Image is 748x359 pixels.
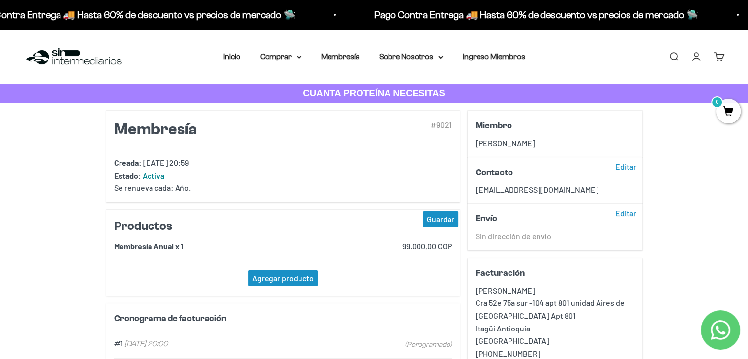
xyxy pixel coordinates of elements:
div: [GEOGRAPHIC_DATA] [476,334,634,347]
h3: Envío [476,211,602,225]
span: Membresía Anual [114,241,174,251]
span: Activa [143,171,164,180]
div: Cra 52e 75a sur -104 apt 801 unidad Aires de [GEOGRAPHIC_DATA] Apt 801 [476,297,634,322]
a: 0 [716,107,741,118]
h3: Miembro [476,119,602,132]
h3: Facturación [476,266,602,280]
div: Editar [611,205,640,221]
span: Se renueva cada: [114,183,174,192]
span: [DATE] 20:00 [124,339,168,348]
h3: Cronograma de facturación [114,311,226,325]
h2: Productos [114,218,452,235]
div: Sin dirección de envío [476,230,634,242]
a: Inicio [223,52,240,60]
span: [EMAIL_ADDRESS][DOMAIN_NAME] [476,185,598,194]
span: x [175,241,180,251]
h3: Contacto [476,165,602,179]
summary: Comprar [260,50,301,63]
div: #9021 [344,119,452,156]
div: . [114,181,452,194]
summary: Sobre Nosotros [379,50,443,63]
a: Membresía [321,52,359,60]
strong: CUANTA PROTEÍNA NECESITAS [303,88,445,98]
span: 99.000,00 COP [402,241,452,251]
a: Ingreso Miembros [463,52,525,60]
span: Estado: [114,171,141,180]
mark: 0 [711,96,723,108]
span: Año [175,183,189,192]
span: [DATE] 20:59 [143,158,189,167]
span: 1 [181,241,184,251]
p: Pago Contra Entrega 🚚 Hasta 60% de descuento vs precios de mercado 🛸 [64,7,389,23]
div: Guardar [423,211,458,227]
span: Creada: [114,158,142,167]
div: Itagüi Antioquia [476,322,634,335]
div: Agregar producto [248,270,318,286]
div: Editar [611,159,640,175]
span: [PERSON_NAME] [476,138,535,148]
span: (Porogramado) [405,339,452,350]
span: #1 [114,339,123,348]
div: [PERSON_NAME] [476,284,634,297]
h1: Membresía [114,119,336,141]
